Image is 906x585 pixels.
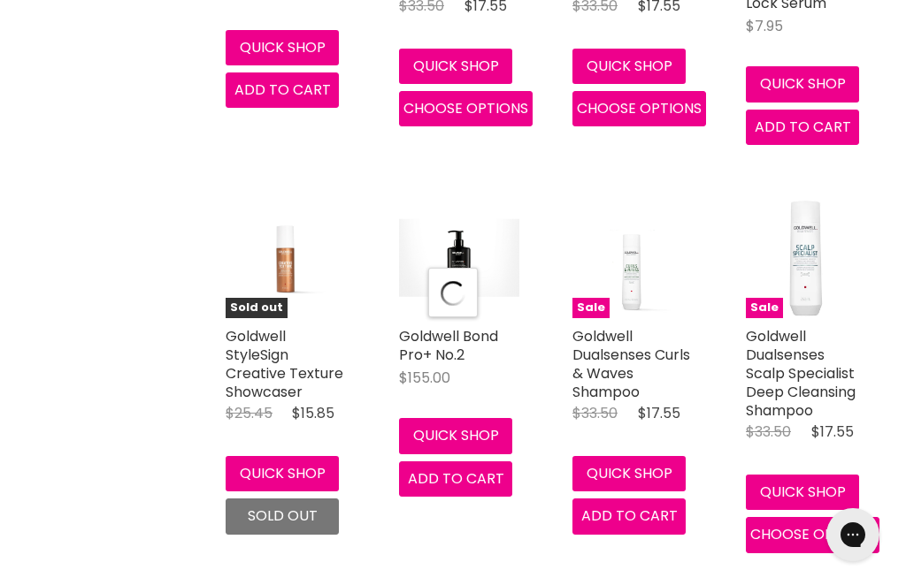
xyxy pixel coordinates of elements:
button: Quick shop [399,418,512,453]
a: Goldwell Bond Pro+ No.2 [399,198,519,318]
span: $155.00 [399,368,450,388]
a: Goldwell StyleSign Creative Texture Showcaser [226,326,343,402]
button: Quick shop [399,49,512,84]
button: Choose options [399,91,533,126]
button: Choose options [746,517,879,552]
button: Quick shop [572,456,686,491]
span: Add to cart [234,80,331,100]
img: Goldwell StyleSign Creative Texture Showcaser [246,198,326,318]
span: Add to cart [581,505,678,526]
button: Sold out [226,498,339,534]
button: Add to cart [746,110,859,145]
button: Quick shop [226,456,339,491]
button: Quick shop [226,30,339,65]
button: Quick shop [572,49,686,84]
button: Add to cart [226,72,339,108]
iframe: Gorgias live chat messenger [818,502,888,567]
button: Choose options [572,91,706,126]
span: $17.55 [638,403,680,423]
span: Sold out [248,505,318,526]
span: Sale [572,298,610,318]
a: Goldwell Dualsenses Curls & Waves Shampoo [572,326,690,402]
a: Goldwell StyleSign Creative Texture Showcaser Sold out [226,198,346,318]
span: Sale [746,298,783,318]
a: Goldwell Dualsenses Scalp Specialist Deep Cleansing Shampoo [746,326,856,421]
a: Goldwell Dualsenses Curls & Waves Shampoo Sale [572,198,693,318]
span: Choose options [750,524,875,544]
a: Goldwell Bond Pro+ No.2 [399,326,498,365]
span: Choose options [403,98,528,118]
button: Quick shop [746,66,859,102]
a: Goldwell Dualsenses Scalp Specialist Deep Cleansing Shampoo Goldwell Dualsenses Scalp Specialist ... [746,198,866,318]
img: Goldwell Dualsenses Scalp Specialist Deep Cleansing Shampoo [746,198,866,318]
span: $17.55 [811,422,854,442]
span: Add to cart [408,468,504,489]
button: Quick shop [746,475,859,510]
span: $15.85 [292,403,334,423]
span: $7.95 [746,16,783,36]
button: Add to cart [399,461,512,497]
button: Add to cart [572,498,686,534]
img: Goldwell Bond Pro+ No.2 [399,219,519,297]
span: Add to cart [755,117,851,137]
span: $33.50 [572,403,618,423]
span: $33.50 [746,422,791,442]
span: Choose options [577,98,702,118]
img: Goldwell Dualsenses Curls & Waves Shampoo [572,198,693,318]
span: $25.45 [226,403,273,423]
span: Sold out [226,298,288,318]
